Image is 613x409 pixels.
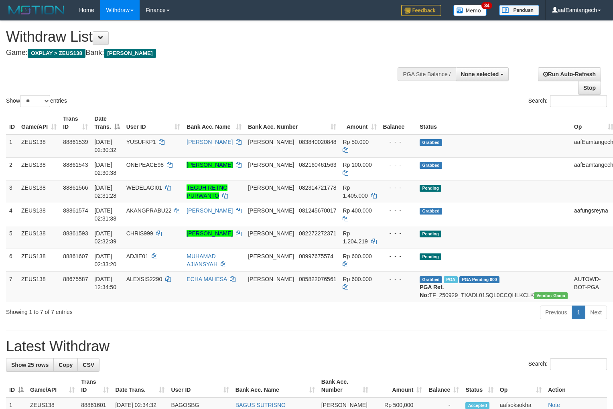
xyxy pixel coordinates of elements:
span: Copy 081245670017 to clipboard [299,207,336,214]
a: TEGUH RETNO PURWANTO [187,184,227,199]
img: MOTION_logo.png [6,4,67,16]
span: CSV [83,362,94,368]
th: Amount: activate to sort column ascending [371,375,426,397]
input: Search: [550,95,607,107]
a: [PERSON_NAME] [187,230,233,237]
th: Op: activate to sort column ascending [497,375,545,397]
span: Marked by aafpengsreynich [444,276,458,283]
span: ALEXSIS2290 [126,276,162,282]
img: Button%20Memo.svg [453,5,487,16]
th: ID [6,111,18,134]
select: Showentries [20,95,50,107]
span: Copy 08997675574 to clipboard [299,253,333,259]
span: None selected [461,71,499,77]
span: Rp 100.000 [343,162,371,168]
th: Date Trans.: activate to sort column ascending [112,375,168,397]
td: 7 [6,271,18,302]
th: Game/API: activate to sort column ascending [18,111,60,134]
td: 1 [6,134,18,158]
span: [DATE] 02:31:38 [94,207,116,222]
th: User ID: activate to sort column ascending [168,375,232,397]
td: ZEUS138 [18,180,60,203]
a: MUHAMAD AJIANSYAH [187,253,217,267]
a: CSV [77,358,99,372]
th: User ID: activate to sort column ascending [123,111,184,134]
h1: Latest Withdraw [6,338,607,354]
span: [PERSON_NAME] [248,139,294,145]
span: Accepted [465,402,489,409]
span: Copy 082314721778 to clipboard [299,184,336,191]
label: Search: [528,95,607,107]
a: Next [585,306,607,319]
th: Bank Acc. Name: activate to sort column ascending [183,111,245,134]
div: - - - [383,207,414,215]
th: Action [545,375,607,397]
a: BAGUS SUTRISNO [235,402,286,408]
h4: Game: Bank: [6,49,401,57]
span: Pending [420,253,441,260]
div: - - - [383,229,414,237]
td: 5 [6,226,18,249]
span: AKANGPRABU22 [126,207,172,214]
span: [DATE] 02:31:28 [94,184,116,199]
th: Bank Acc. Number: activate to sort column ascending [318,375,371,397]
th: Status: activate to sort column ascending [462,375,496,397]
td: ZEUS138 [18,157,60,180]
span: Copy 082160461563 to clipboard [299,162,336,168]
th: Game/API: activate to sort column ascending [27,375,78,397]
span: 88675587 [63,276,88,282]
a: Note [548,402,560,408]
span: 34 [481,2,492,9]
div: - - - [383,138,414,146]
span: Grabbed [420,162,442,169]
th: Status [416,111,571,134]
span: Rp 600.000 [343,253,371,259]
span: 88861574 [63,207,88,214]
td: 6 [6,249,18,271]
span: Rp 600.000 [343,276,371,282]
span: [PERSON_NAME] [104,49,156,58]
span: Copy 085822076561 to clipboard [299,276,336,282]
a: Copy [53,358,78,372]
td: 2 [6,157,18,180]
span: [PERSON_NAME] [248,253,294,259]
span: 88861593 [63,230,88,237]
span: Vendor URL: https://trx31.1velocity.biz [534,292,568,299]
div: - - - [383,161,414,169]
span: YUSUFKP1 [126,139,156,145]
span: 88861607 [63,253,88,259]
span: PGA Pending [459,276,499,283]
span: CHRIS999 [126,230,153,237]
span: [PERSON_NAME] [248,162,294,168]
th: Trans ID: activate to sort column ascending [78,375,112,397]
span: Copy 083840020848 to clipboard [299,139,336,145]
input: Search: [550,358,607,370]
span: [PERSON_NAME] [248,207,294,214]
b: PGA Ref. No: [420,284,444,298]
span: Rp 50.000 [343,139,369,145]
span: Grabbed [420,208,442,215]
th: Bank Acc. Name: activate to sort column ascending [232,375,318,397]
span: 88861566 [63,184,88,191]
img: panduan.png [499,5,539,16]
span: Grabbed [420,139,442,146]
td: 3 [6,180,18,203]
th: Amount: activate to sort column ascending [339,111,380,134]
td: ZEUS138 [18,203,60,226]
span: 88861543 [63,162,88,168]
a: Run Auto-Refresh [538,67,601,81]
span: [PERSON_NAME] [248,276,294,282]
div: Showing 1 to 7 of 7 entries [6,305,250,316]
a: [PERSON_NAME] [187,207,233,214]
span: [DATE] 02:30:32 [94,139,116,153]
span: OXPLAY > ZEUS138 [28,49,85,58]
td: ZEUS138 [18,134,60,158]
a: Stop [578,81,601,95]
h1: Withdraw List [6,29,401,45]
div: - - - [383,275,414,283]
span: Copy [59,362,73,368]
span: [DATE] 12:34:50 [94,276,116,290]
span: Show 25 rows [11,362,49,368]
span: [DATE] 02:32:39 [94,230,116,245]
a: Previous [540,306,572,319]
